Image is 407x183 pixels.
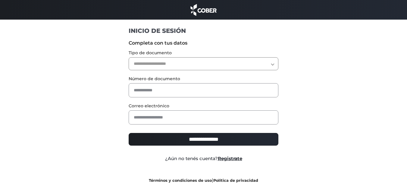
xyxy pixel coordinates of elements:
[129,76,278,82] label: Número de documento
[149,178,212,183] a: Términos y condiciones de uso
[129,27,278,35] h1: INICIO DE SESIÓN
[129,50,278,56] label: Tipo de documento
[124,155,283,162] div: ¿Aún no tenés cuenta?
[218,156,242,161] a: Registrate
[129,103,278,109] label: Correo electrónico
[129,39,278,47] label: Completa con tus datos
[189,3,218,17] img: cober_marca.png
[213,178,258,183] a: Política de privacidad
